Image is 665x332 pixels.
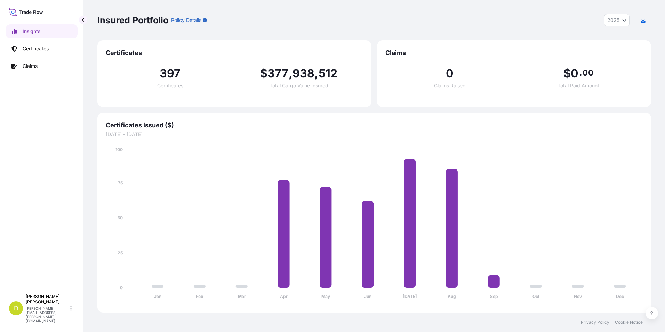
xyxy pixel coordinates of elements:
[563,68,571,79] span: $
[118,180,123,185] tspan: 75
[23,63,38,70] p: Claims
[270,83,328,88] span: Total Cargo Value Insured
[289,68,293,79] span: ,
[319,68,338,79] span: 512
[604,14,630,26] button: Year Selector
[293,68,315,79] span: 938
[157,83,183,88] span: Certificates
[118,250,123,255] tspan: 25
[607,17,619,24] span: 2025
[558,83,599,88] span: Total Paid Amount
[106,131,643,138] span: [DATE] - [DATE]
[106,49,363,57] span: Certificates
[314,68,318,79] span: ,
[321,294,330,299] tspan: May
[6,42,78,56] a: Certificates
[23,45,49,52] p: Certificates
[196,294,203,299] tspan: Feb
[97,15,168,26] p: Insured Portfolio
[615,319,643,325] a: Cookie Notice
[118,215,123,220] tspan: 50
[385,49,643,57] span: Claims
[581,319,609,325] a: Privacy Policy
[106,121,643,129] span: Certificates Issued ($)
[616,294,624,299] tspan: Dec
[171,17,201,24] p: Policy Details
[6,59,78,73] a: Claims
[154,294,161,299] tspan: Jan
[403,294,417,299] tspan: [DATE]
[280,294,288,299] tspan: Apr
[583,70,593,76] span: 00
[26,306,69,323] p: [PERSON_NAME][EMAIL_ADDRESS][PERSON_NAME][DOMAIN_NAME]
[490,294,498,299] tspan: Sep
[115,147,123,152] tspan: 100
[532,294,540,299] tspan: Oct
[574,294,582,299] tspan: Nov
[120,285,123,290] tspan: 0
[448,294,456,299] tspan: Aug
[6,24,78,38] a: Insights
[14,305,18,312] span: D
[238,294,246,299] tspan: Mar
[160,68,181,79] span: 397
[23,28,40,35] p: Insights
[267,68,289,79] span: 377
[364,294,371,299] tspan: Jun
[260,68,267,79] span: $
[446,68,454,79] span: 0
[571,68,578,79] span: 0
[26,294,69,305] p: [PERSON_NAME] [PERSON_NAME]
[434,83,466,88] span: Claims Raised
[579,70,582,76] span: .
